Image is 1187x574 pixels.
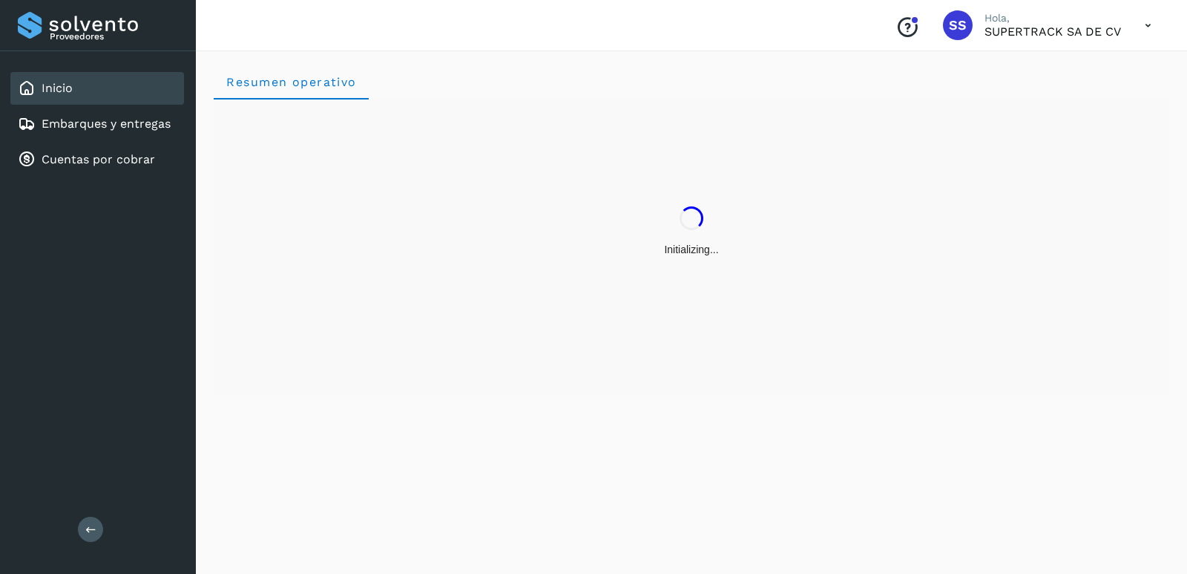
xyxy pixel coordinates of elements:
div: Inicio [10,72,184,105]
a: Inicio [42,81,73,95]
span: Resumen operativo [226,75,357,89]
a: Cuentas por cobrar [42,152,155,166]
div: Embarques y entregas [10,108,184,140]
div: Cuentas por cobrar [10,143,184,176]
p: SUPERTRACK SA DE CV [984,25,1121,39]
a: Embarques y entregas [42,117,171,131]
p: Hola, [984,12,1121,25]
p: Proveedores [50,31,178,42]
